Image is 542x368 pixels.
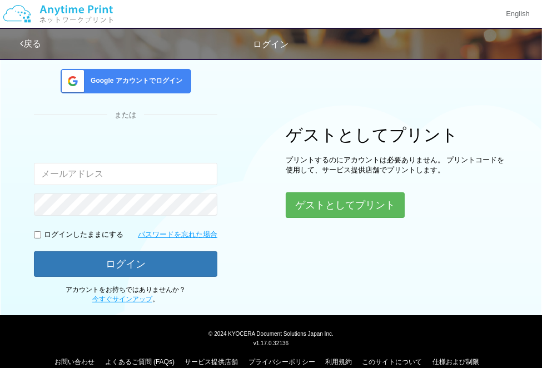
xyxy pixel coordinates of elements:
a: 利用規約 [325,358,352,366]
a: 戻る [20,39,41,48]
a: 仕様および制限 [432,358,479,366]
a: サービス提供店舗 [185,358,238,366]
a: このサイトについて [362,358,422,366]
a: パスワードを忘れた場合 [138,230,217,240]
input: メールアドレス [34,163,217,185]
p: ログインしたままにする [44,230,123,240]
a: 今すぐサインアップ [92,295,152,303]
button: ログイン [34,251,217,277]
div: または [34,110,217,121]
span: 。 [92,295,159,303]
span: v1.17.0.32136 [253,340,289,346]
span: © 2024 KYOCERA Document Solutions Japan Inc. [208,330,334,337]
a: よくあるご質問 (FAQs) [105,358,175,366]
h1: ゲストとしてプリント [286,126,508,144]
p: プリントするのにアカウントは必要ありません。 プリントコードを使用して、サービス提供店舗でプリントします。 [286,155,508,176]
span: Google アカウントでログイン [86,76,182,86]
button: ゲストとしてプリント [286,192,405,218]
span: ログイン [253,39,289,49]
a: プライバシーポリシー [248,358,315,366]
p: アカウントをお持ちではありませんか？ [34,285,217,304]
a: お問い合わせ [54,358,95,366]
